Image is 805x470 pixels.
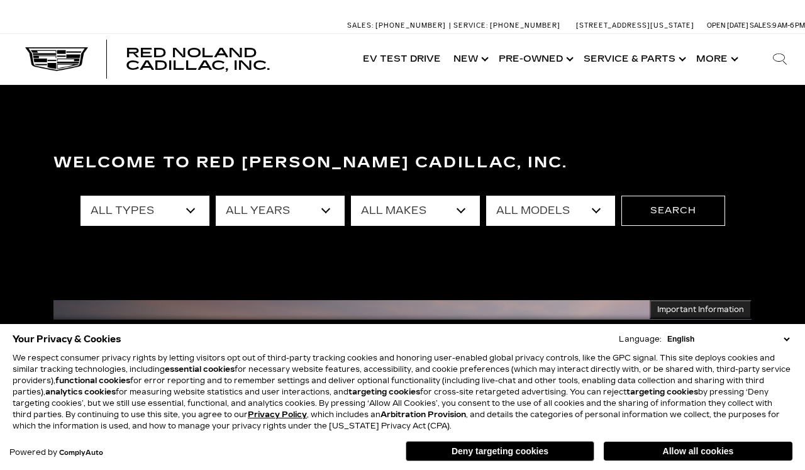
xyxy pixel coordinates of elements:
[447,34,492,84] a: New
[9,449,103,457] div: Powered by
[13,352,792,432] p: We respect consumer privacy rights by letting visitors opt out of third-party tracking cookies an...
[657,305,744,315] span: Important Information
[492,34,577,84] a: Pre-Owned
[126,47,344,72] a: Red Noland Cadillac, Inc.
[126,45,270,73] span: Red Noland Cadillac, Inc.
[25,47,88,71] img: Cadillac Dark Logo with Cadillac White Text
[347,21,374,30] span: Sales:
[347,22,449,29] a: Sales: [PHONE_NUMBER]
[621,196,725,226] button: Search
[348,388,420,396] strong: targeting cookies
[380,410,466,419] strong: Arbitration Provision
[55,376,130,385] strong: functional cookies
[453,21,488,30] span: Service:
[351,196,480,226] select: Filter by make
[59,449,103,457] a: ComplyAuto
[165,365,235,374] strong: essential cookies
[486,196,615,226] select: Filter by model
[248,410,307,419] a: Privacy Policy
[216,196,345,226] select: Filter by year
[772,21,805,30] span: 9 AM-6 PM
[406,441,594,461] button: Deny targeting cookies
[690,34,742,84] button: More
[576,21,694,30] a: [STREET_ADDRESS][US_STATE]
[449,22,563,29] a: Service: [PHONE_NUMBER]
[375,21,446,30] span: [PHONE_NUMBER]
[619,335,662,343] div: Language:
[490,21,560,30] span: [PHONE_NUMBER]
[357,34,447,84] a: EV Test Drive
[650,300,752,319] button: Important Information
[53,150,752,176] h3: Welcome to Red [PERSON_NAME] Cadillac, Inc.
[750,21,772,30] span: Sales:
[626,388,698,396] strong: targeting cookies
[604,442,792,461] button: Allow all cookies
[664,333,792,345] select: Language Select
[577,34,690,84] a: Service & Parts
[707,21,748,30] span: Open [DATE]
[80,196,209,226] select: Filter by type
[13,330,121,348] span: Your Privacy & Cookies
[45,388,116,396] strong: analytics cookies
